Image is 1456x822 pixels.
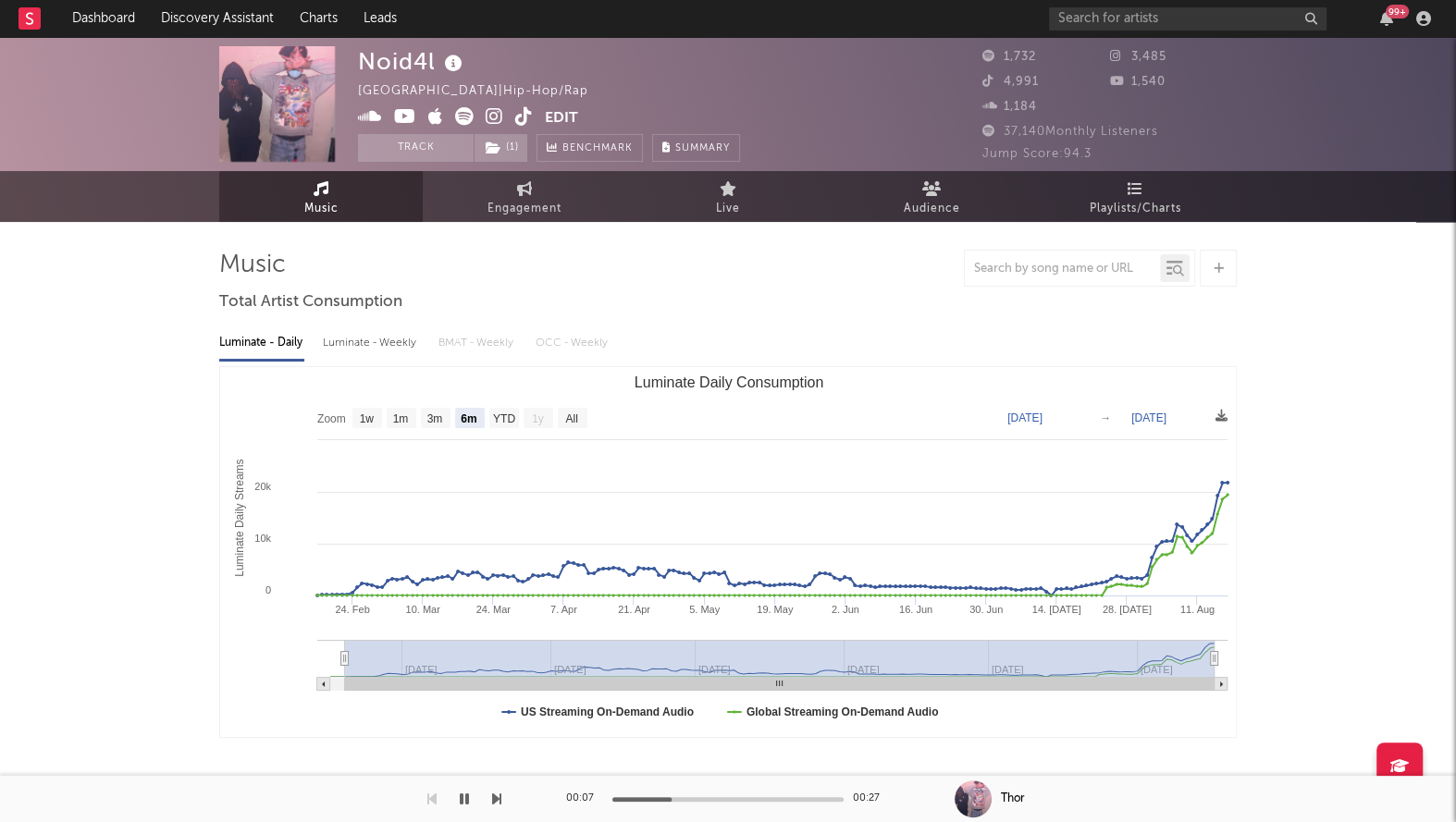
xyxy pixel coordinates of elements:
span: Playlists/Charts [1090,198,1181,220]
text: 3m [427,412,443,425]
text: Global Streaming On-Demand Audio [747,705,939,718]
span: Total Artist Consumption [219,291,402,313]
text: [DATE] [1007,411,1043,424]
a: Live [626,171,830,222]
span: Benchmark [562,138,633,160]
text: 10. Mar [406,604,441,615]
div: Noid4l [358,46,467,77]
span: 1,184 [982,101,1037,113]
text: 2. Jun [832,604,859,615]
text: → [1100,411,1111,424]
text: 1y [532,412,544,425]
button: Summary [652,134,740,162]
a: Playlists/Charts [1033,171,1237,222]
text: 20k [254,481,271,492]
span: Music [304,198,339,220]
span: 4,991 [982,76,1039,88]
div: Luminate - Weekly [323,327,420,359]
span: 37,140 Monthly Listeners [982,126,1158,138]
text: 21. Apr [618,604,650,615]
span: Recent DSP Releases [219,775,369,797]
text: 7. Apr [550,604,577,615]
button: (1) [475,134,527,162]
text: All [565,412,577,425]
text: 5. May [689,604,721,615]
span: 3,485 [1110,51,1166,63]
text: 24. Mar [476,604,512,615]
text: 6m [461,412,476,425]
div: [GEOGRAPHIC_DATA] | Hip-Hop/Rap [358,80,631,103]
button: Track [358,134,474,162]
text: 28. [DATE] [1103,604,1152,615]
a: Benchmark [537,134,643,162]
text: 16. Jun [899,604,932,615]
text: Luminate Daily Consumption [635,374,824,390]
div: 99 + [1386,5,1409,18]
text: 0 [265,584,271,595]
svg: Luminate Daily Consumption [220,367,1237,737]
text: 19. May [757,604,794,615]
div: 00:07 [566,788,603,810]
text: Luminate Daily Streams [233,459,246,576]
span: 1,540 [1110,76,1166,88]
span: Jump Score: 94.3 [982,148,1092,160]
a: Engagement [423,171,626,222]
button: Edit [545,107,578,130]
div: 00:27 [853,788,890,810]
text: 11. Aug [1180,604,1215,615]
span: ( 1 ) [474,134,528,162]
button: 99+ [1380,11,1393,26]
span: Summary [675,143,730,153]
text: 1w [360,412,375,425]
text: 1m [393,412,409,425]
text: 30. Jun [969,604,1003,615]
input: Search by song name or URL [965,262,1160,276]
input: Search for artists [1049,7,1326,31]
span: Audience [904,198,960,220]
div: Luminate - Daily [219,327,304,359]
text: 14. [DATE] [1032,604,1081,615]
span: Live [716,198,740,220]
a: Music [219,171,423,222]
span: 1,732 [982,51,1036,63]
div: Thor [1001,791,1025,807]
text: YTD [493,412,515,425]
text: 24. Feb [335,604,369,615]
text: [DATE] [1131,411,1166,424]
text: 10k [254,533,271,544]
text: US Streaming On-Demand Audio [521,705,694,718]
span: Engagement [487,198,561,220]
text: Zoom [317,412,346,425]
a: Audience [830,171,1033,222]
